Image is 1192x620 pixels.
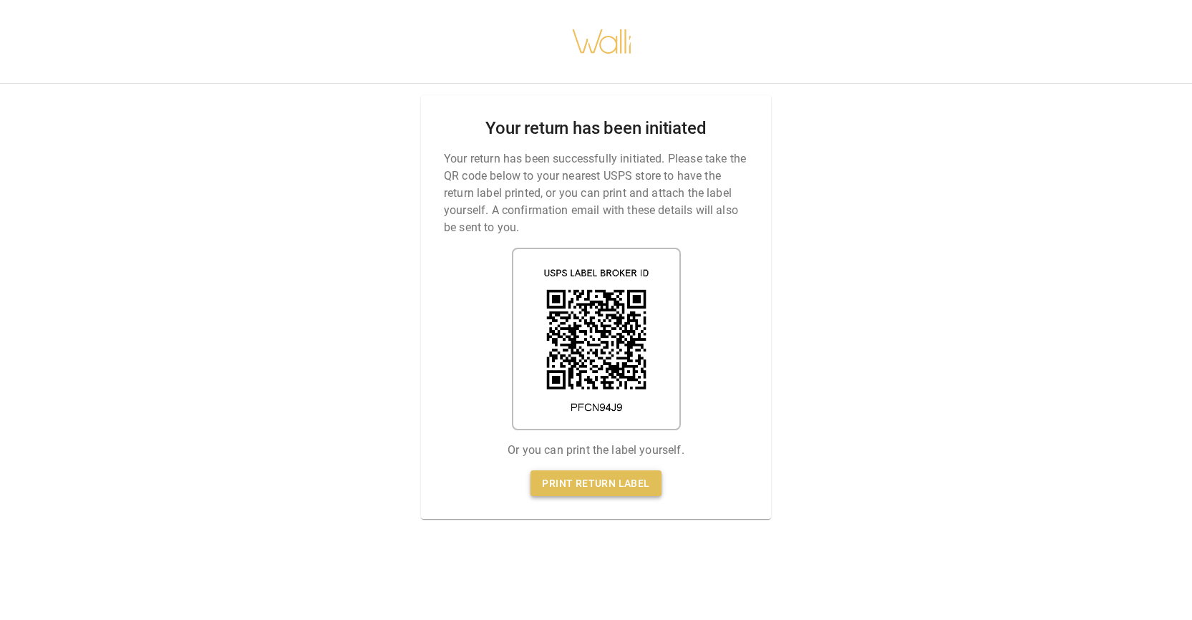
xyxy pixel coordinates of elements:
[512,248,681,430] img: shipping label qr code
[508,442,684,459] p: Or you can print the label yourself.
[530,470,661,497] a: Print return label
[485,118,706,139] h2: Your return has been initiated
[571,11,633,72] img: walli-inc.myshopify.com
[444,150,748,236] p: Your return has been successfully initiated. Please take the QR code below to your nearest USPS s...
